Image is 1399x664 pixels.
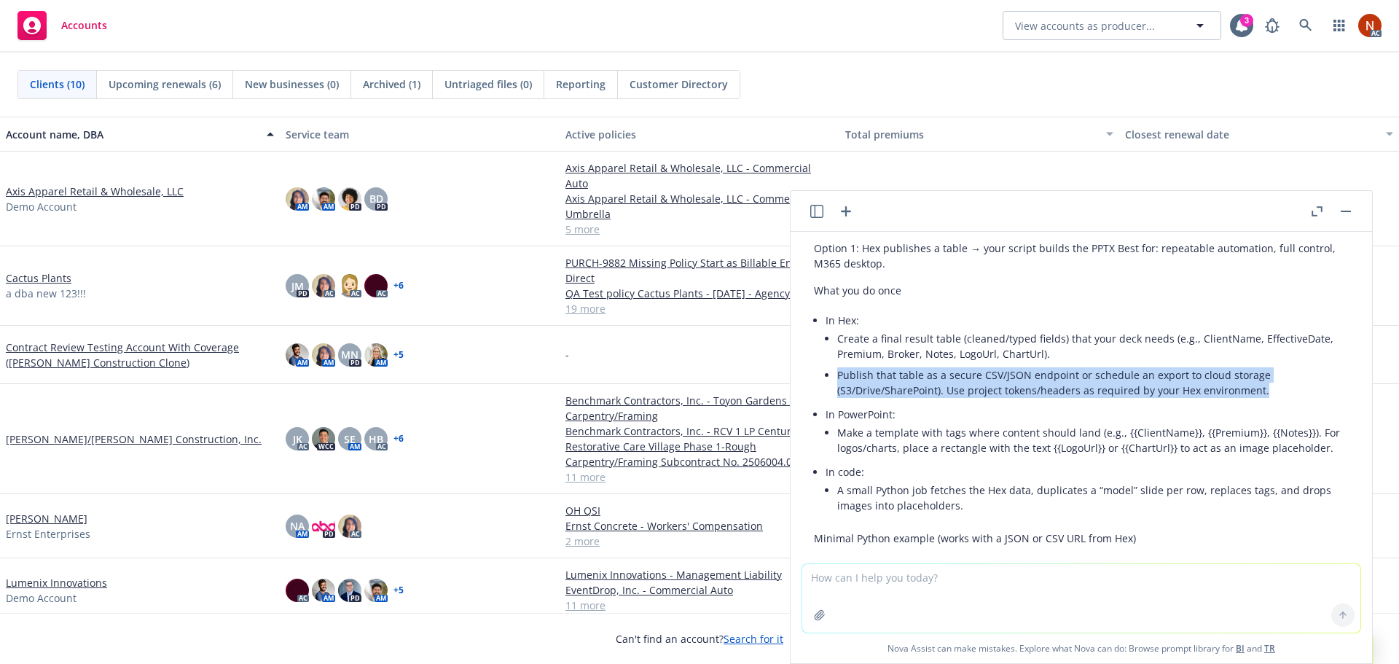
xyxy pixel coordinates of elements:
span: Clients (10) [30,77,85,92]
a: QA Test policy Cactus Plants - [DATE] - Agency full [565,286,834,301]
li: Requires: python-pptx, pandas, requests, Pillow [826,558,1349,579]
img: photo [338,579,361,602]
a: TR [1264,642,1275,655]
div: Service team [286,127,554,142]
span: MN [341,347,358,362]
a: Axis Apparel Retail & Wholesale, LLC - Commercial Umbrella [565,191,834,222]
p: Option 1: Hex publishes a table → your script builds the PPTX Best for: repeatable automation, fu... [814,241,1349,271]
img: photo [312,515,335,538]
li: In code: [826,461,1349,519]
a: + 6 [393,281,404,290]
a: Benchmark Contractors, Inc. - Toyon Gardens Rough Carpentry/Framing [565,393,834,423]
a: EventDrop, Inc. - Commercial Auto [565,582,834,598]
a: Benchmark Contractors, Inc. - RCV 1 LP Century Restorative Care Village Phase 1-Rough Carpentry/F... [565,423,834,469]
a: Ernst Concrete - Workers' Compensation [565,518,834,534]
a: PURCH-9882 Missing Policy Start as Billable Entity - Direct [565,255,834,286]
a: Search [1291,11,1320,40]
div: Active policies [565,127,834,142]
span: New businesses (0) [245,77,339,92]
img: photo [364,579,388,602]
a: 2 more [565,534,834,549]
div: Total premiums [845,127,1097,142]
button: Closest renewal date [1119,117,1399,152]
button: View accounts as producer... [1003,11,1221,40]
span: Reporting [556,77,606,92]
span: Nova Assist can make mistakes. Explore what Nova can do: Browse prompt library for and [796,633,1366,663]
a: + 5 [393,351,404,359]
a: 19 more [565,301,834,316]
button: Total premiums [839,117,1119,152]
a: BI [1236,642,1245,655]
span: NA [290,518,305,534]
li: Make a template with tags where content should land (e.g., {{ClientName}}, {{Premium}}, {{Notes}}... [837,422,1349,458]
img: photo [312,343,335,367]
p: What you do once [814,283,1349,298]
a: Axis Apparel Retail & Wholesale, LLC [6,184,184,199]
div: 3 [1240,14,1253,27]
li: In PowerPoint: [826,404,1349,461]
div: Closest renewal date [1125,127,1377,142]
img: photo [312,187,335,211]
li: A small Python job fetches the Hex data, duplicates a “model” slide per row, replaces tags, and d... [837,480,1349,516]
span: Upcoming renewals (6) [109,77,221,92]
span: Demo Account [6,590,77,606]
img: photo [286,343,309,367]
a: + 5 [393,586,404,595]
img: photo [338,515,361,538]
span: HB [369,431,383,447]
span: JM [291,278,304,294]
span: Accounts [61,20,107,31]
span: Archived (1) [363,77,420,92]
li: Publish that table as a secure CSV/JSON endpoint or schedule an export to cloud storage (S3/Drive... [837,364,1349,401]
a: Cactus Plants [6,270,71,286]
a: Contract Review Testing Account With Coverage ([PERSON_NAME] Construction Clone) [6,340,274,370]
a: Lumenix Innovations - Management Liability [565,567,834,582]
span: Untriaged files (0) [444,77,532,92]
a: 11 more [565,469,834,485]
span: BD [369,191,383,206]
img: photo [1358,14,1382,37]
img: photo [364,343,388,367]
a: OH QSI [565,503,834,518]
span: View accounts as producer... [1015,18,1155,34]
a: Accounts [12,5,113,46]
img: photo [312,579,335,602]
p: Minimal Python example (works with a JSON or CSV URL from Hex) [814,531,1349,546]
span: - [565,347,569,362]
a: Report a Bug [1258,11,1287,40]
button: Active policies [560,117,839,152]
a: Axis Apparel Retail & Wholesale, LLC - Commercial Auto [565,160,834,191]
span: Demo Account [6,199,77,214]
a: + 6 [393,434,404,443]
button: Service team [280,117,560,152]
a: [PERSON_NAME]/[PERSON_NAME] Construction, Inc. [6,431,262,447]
span: Can't find an account? [616,631,783,647]
li: In Hex: [826,310,1349,404]
a: Switch app [1325,11,1354,40]
span: Ernst Enterprises [6,526,90,542]
a: 11 more [565,598,834,613]
li: Create a final result table (cleaned/typed fields) that your deck needs (e.g., ClientName, Effect... [837,328,1349,364]
a: Lumenix Innovations [6,575,107,590]
img: photo [312,427,335,450]
img: photo [286,187,309,211]
a: 5 more [565,222,834,237]
img: photo [312,274,335,297]
img: photo [338,274,361,297]
span: SE [344,431,356,447]
span: Customer Directory [630,77,728,92]
img: photo [286,579,309,602]
img: photo [338,187,361,211]
a: Search for it [724,632,783,646]
span: a dba new 123!!! [6,286,86,301]
img: photo [364,274,388,297]
span: JK [293,431,302,447]
a: [PERSON_NAME] [6,511,87,526]
div: Account name, DBA [6,127,258,142]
